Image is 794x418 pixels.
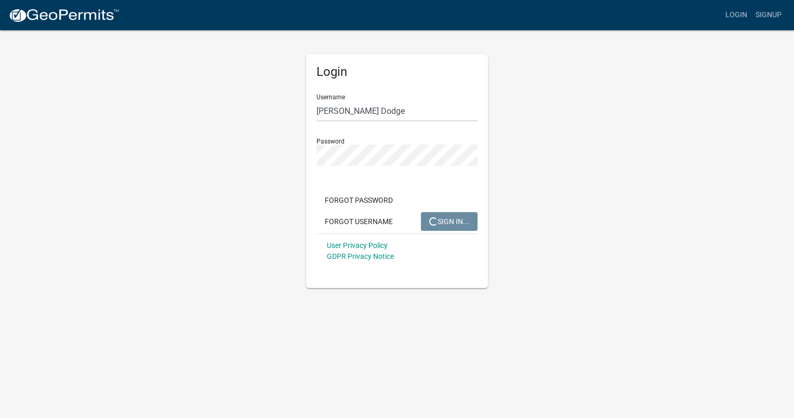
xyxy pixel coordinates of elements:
[421,212,478,231] button: SIGN IN...
[327,241,388,250] a: User Privacy Policy
[751,5,786,25] a: Signup
[721,5,751,25] a: Login
[316,212,401,231] button: Forgot Username
[316,64,478,80] h5: Login
[327,252,394,260] a: GDPR Privacy Notice
[429,217,469,225] span: SIGN IN...
[316,191,401,210] button: Forgot Password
